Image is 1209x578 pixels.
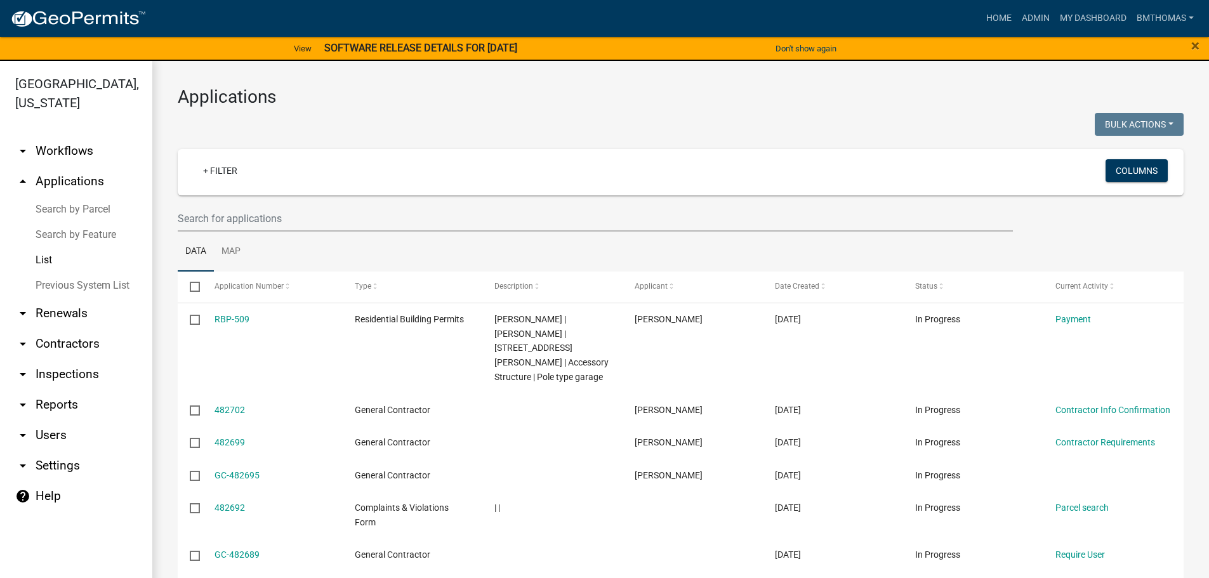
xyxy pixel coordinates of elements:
[903,272,1043,302] datatable-header-cell: Status
[15,458,30,473] i: arrow_drop_down
[915,405,960,415] span: In Progress
[215,437,245,447] a: 482699
[915,314,960,324] span: In Progress
[355,470,430,480] span: General Contractor
[1055,549,1105,560] a: Require User
[635,282,668,291] span: Applicant
[215,314,249,324] a: RBP-509
[770,38,842,59] button: Don't show again
[494,282,533,291] span: Description
[15,143,30,159] i: arrow_drop_down
[915,549,960,560] span: In Progress
[202,272,342,302] datatable-header-cell: Application Number
[324,42,517,54] strong: SOFTWARE RELEASE DETAILS FOR [DATE]
[215,502,245,513] a: 482692
[1055,437,1155,447] a: Contractor Requirements
[178,272,202,302] datatable-header-cell: Select
[15,174,30,189] i: arrow_drop_up
[15,397,30,412] i: arrow_drop_down
[215,549,260,560] a: GC-482689
[775,502,801,513] span: 09/23/2025
[289,38,317,59] a: View
[178,232,214,272] a: Data
[775,314,801,324] span: 09/23/2025
[1055,282,1108,291] span: Current Activity
[15,336,30,351] i: arrow_drop_down
[1132,6,1199,30] a: bmthomas
[355,502,449,527] span: Complaints & Violations Form
[1191,37,1199,55] span: ×
[1055,502,1109,513] a: Parcel search
[355,405,430,415] span: General Contractor
[178,206,1013,232] input: Search for applications
[775,437,801,447] span: 09/23/2025
[775,549,801,560] span: 09/23/2025
[915,282,937,291] span: Status
[635,314,703,324] span: Marla Engle
[1055,314,1091,324] a: Payment
[635,405,703,415] span: Garry horner
[763,272,903,302] datatable-header-cell: Date Created
[215,282,284,291] span: Application Number
[15,367,30,382] i: arrow_drop_down
[775,470,801,480] span: 09/23/2025
[1043,272,1184,302] datatable-header-cell: Current Activity
[1055,405,1170,415] a: Contractor Info Confirmation
[1191,38,1199,53] button: Close
[775,282,819,291] span: Date Created
[214,232,248,272] a: Map
[1095,113,1184,136] button: Bulk Actions
[1055,6,1132,30] a: My Dashboard
[15,489,30,504] i: help
[623,272,763,302] datatable-header-cell: Applicant
[355,549,430,560] span: General Contractor
[215,470,260,480] a: GC-482695
[15,306,30,321] i: arrow_drop_down
[494,314,609,382] span: Robert Engle | Robert Engle | 247 E HARRISON ST DENVER, IN 46926 | Accessory Structure | Pole typ...
[178,86,1184,108] h3: Applications
[342,272,482,302] datatable-header-cell: Type
[635,437,703,447] span: Garry horner
[193,159,248,182] a: + Filter
[1106,159,1168,182] button: Columns
[482,272,623,302] datatable-header-cell: Description
[981,6,1017,30] a: Home
[915,502,960,513] span: In Progress
[355,437,430,447] span: General Contractor
[915,470,960,480] span: In Progress
[355,314,464,324] span: Residential Building Permits
[355,282,371,291] span: Type
[1017,6,1055,30] a: Admin
[15,428,30,443] i: arrow_drop_down
[915,437,960,447] span: In Progress
[635,470,703,480] span: Garry horner
[775,405,801,415] span: 09/23/2025
[215,405,245,415] a: 482702
[494,502,500,513] span: | |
